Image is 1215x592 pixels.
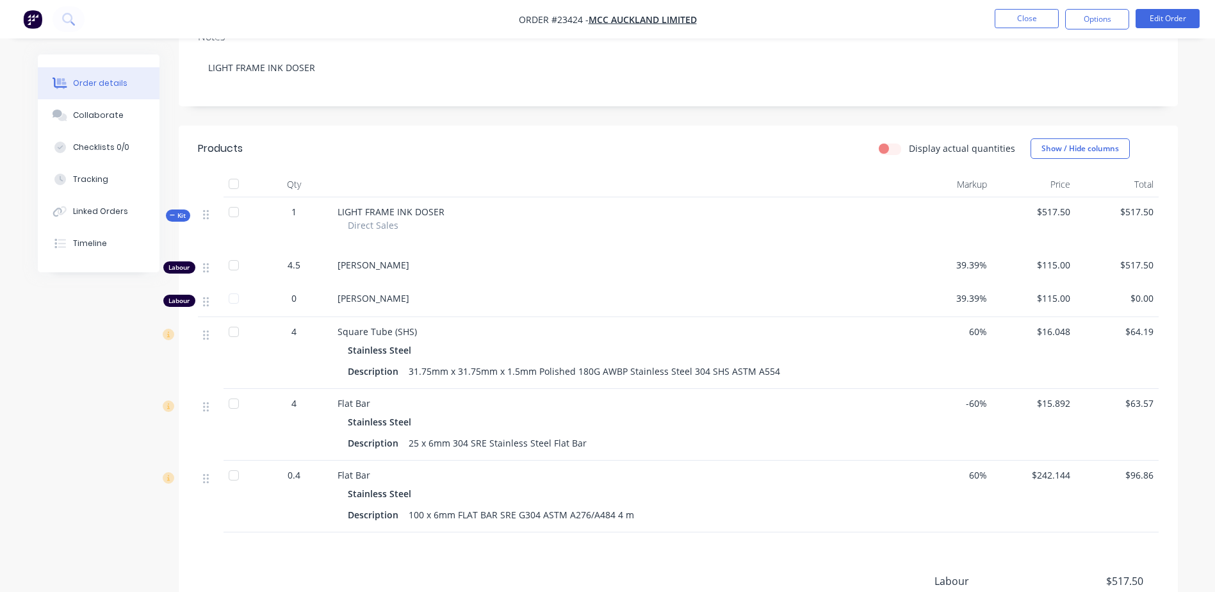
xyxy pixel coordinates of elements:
span: 4.5 [288,258,300,272]
span: $96.86 [1080,468,1154,482]
span: 60% [914,325,987,338]
span: $517.50 [1080,205,1154,218]
button: Checklists 0/0 [38,131,159,163]
span: $15.892 [997,397,1070,410]
span: 1 [291,205,297,218]
span: [PERSON_NAME] [338,292,409,304]
span: $0.00 [1080,292,1154,305]
div: Price [992,172,1075,197]
span: $63.57 [1080,397,1154,410]
span: Flat Bar [338,397,370,409]
div: Tracking [73,174,108,185]
span: $115.00 [997,258,1070,272]
div: Stainless Steel [348,341,416,359]
div: Products [198,141,243,156]
div: Total [1075,172,1159,197]
span: 4 [291,397,297,410]
div: Linked Orders [73,206,128,217]
span: 0.4 [288,468,300,482]
div: Markup [909,172,992,197]
span: Direct Sales [348,218,398,232]
span: $115.00 [997,292,1070,305]
div: Collaborate [73,110,124,121]
div: Timeline [73,238,107,249]
div: Stainless Steel [348,413,416,431]
button: Linked Orders [38,195,159,227]
span: 60% [914,468,987,482]
div: Description [348,506,404,524]
span: LIGHT FRAME INK DOSER [338,206,444,218]
div: Kit [166,210,190,222]
button: Order details [38,67,159,99]
span: Kit [170,211,186,220]
button: Close [995,9,1059,28]
span: $64.19 [1080,325,1154,338]
div: Checklists 0/0 [73,142,129,153]
div: Stainless Steel [348,484,416,503]
div: 31.75mm x 31.75mm x 1.5mm Polished 180G AWBP Stainless Steel 304 SHS ASTM A554 [404,362,785,381]
div: 25 x 6mm 304 SRE Stainless Steel Flat Bar [404,434,592,452]
span: $517.50 [1080,258,1154,272]
span: 39.39% [914,292,987,305]
button: Edit Order [1136,9,1200,28]
span: $16.048 [997,325,1070,338]
span: Flat Bar [338,469,370,481]
div: LIGHT FRAME INK DOSER [198,48,1159,87]
img: Factory [23,10,42,29]
span: $242.144 [997,468,1070,482]
button: Timeline [38,227,159,259]
button: Tracking [38,163,159,195]
button: Show / Hide columns [1031,138,1130,159]
span: Order #23424 - [519,13,589,26]
span: $517.50 [1048,573,1143,589]
label: Display actual quantities [909,142,1015,155]
div: Description [348,434,404,452]
div: Notes [198,31,1159,43]
button: Collaborate [38,99,159,131]
div: Description [348,362,404,381]
div: Qty [256,172,332,197]
div: 100 x 6mm FLAT BAR SRE G304 ASTM A276/A484 4 m [404,506,639,524]
span: 0 [291,292,297,305]
div: Order details [73,78,127,89]
span: Labour [934,573,1048,589]
span: $517.50 [997,205,1070,218]
button: Options [1065,9,1129,29]
span: 4 [291,325,297,338]
span: Square Tube (SHS) [338,325,417,338]
a: MCC Auckland Limited [589,13,697,26]
span: 39.39% [914,258,987,272]
span: [PERSON_NAME] [338,259,409,271]
div: Labour [163,295,195,307]
span: -60% [914,397,987,410]
div: Labour [163,261,195,274]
